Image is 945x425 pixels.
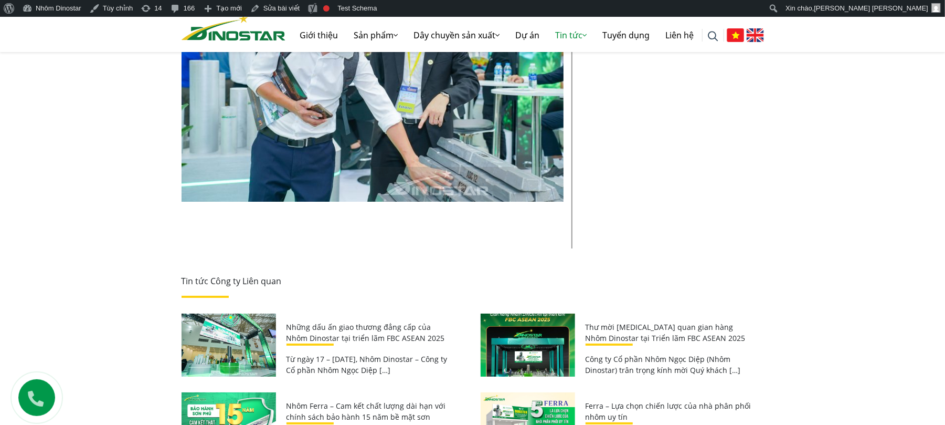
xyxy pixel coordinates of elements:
div: Cụm từ khóa trọng tâm chưa được đặt [323,5,330,12]
a: Tuyển dụng [595,18,658,52]
a: Dự án [508,18,548,52]
a: Nhôm Ferra – Cam kết chất lượng dài hạn với chính sách bảo hành 15 năm bề mặt sơn [286,401,446,422]
a: Ferra – Lựa chọn chiến lược của nhà phân phối nhôm uy tín [586,401,751,422]
img: English [747,28,764,42]
a: Liên hệ [658,18,702,52]
a: Giới thiệu [292,18,346,52]
a: Sản phẩm [346,18,406,52]
p: Công ty Cổ phần Nhôm Ngọc Diệp (Nhôm Dinostar) trân trọng kính mời Quý khách […] [586,354,753,376]
img: Tiếng Việt [727,28,744,42]
img: Thư mời tham quan gian hàng Nhôm Dinostar tại Triển lãm FBC ASEAN 2025 [481,314,575,377]
a: Dây chuyền sản xuất [406,18,508,52]
img: Nhôm Dinostar [182,14,285,40]
span: [PERSON_NAME] [PERSON_NAME] [814,4,928,12]
a: Tin tức [548,18,595,52]
a: Thư mời [MEDICAL_DATA] quan gian hàng Nhôm Dinostar tại Triển lãm FBC ASEAN 2025 [586,322,746,343]
img: search [708,31,718,42]
p: Tin tức Công ty Liên quan [182,275,764,287]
